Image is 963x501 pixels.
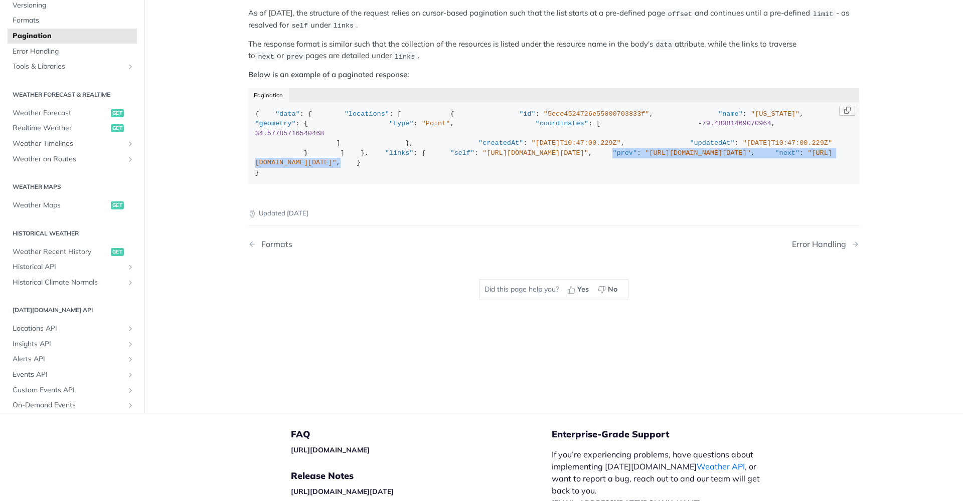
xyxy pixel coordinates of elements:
[13,200,108,210] span: Weather Maps
[275,110,300,118] span: "data"
[839,106,855,116] button: Copy Code
[287,53,303,60] span: prev
[111,109,124,117] span: get
[751,110,799,118] span: "[US_STATE]"
[8,136,137,151] a: Weather TimelinesShow subpages for Weather Timelines
[13,139,124,149] span: Weather Timelines
[8,367,137,382] a: Events APIShow subpages for Events API
[8,59,137,74] a: Tools & LibrariesShow subpages for Tools & Libraries
[126,355,134,363] button: Show subpages for Alerts API
[8,229,137,238] h2: Historical Weather
[248,229,859,259] nav: Pagination Controls
[111,124,124,132] span: get
[483,149,588,157] span: "[URL][DOMAIN_NAME][DATE]"
[552,428,786,440] h5: Enterprise-Grade Support
[13,123,108,133] span: Realtime Weather
[813,10,834,18] span: limit
[255,120,296,127] span: "geometry"
[612,149,637,157] span: "prev"
[478,139,523,147] span: "createdAt"
[13,278,124,288] span: Historical Climate Normals
[8,275,137,290] a: Historical Climate NormalsShow subpages for Historical Climate Normals
[13,400,124,410] span: On-Demand Events
[668,10,692,18] span: offset
[697,461,745,471] a: Weather API
[8,106,137,121] a: Weather Forecastget
[13,16,134,26] span: Formats
[13,385,124,395] span: Custom Events API
[479,279,628,300] div: Did this page help you?
[248,39,859,62] p: The response format is similar such that the collection of the resources is listed under the reso...
[645,149,751,157] span: "[URL][DOMAIN_NAME][DATE]"
[8,198,137,213] a: Weather Mapsget
[792,239,859,249] a: Next Page: Error Handling
[385,149,414,157] span: "links"
[8,152,137,167] a: Weather on RoutesShow subpages for Weather on Routes
[564,282,594,297] button: Yes
[291,22,307,30] span: self
[126,155,134,163] button: Show subpages for Weather on Routes
[13,247,108,257] span: Weather Recent History
[422,120,450,127] span: "Point"
[608,284,617,295] span: No
[743,139,832,147] span: "[DATE]T10:47:00.229Z"
[126,401,134,409] button: Show subpages for On-Demand Events
[792,239,851,249] div: Error Handling
[126,279,134,287] button: Show subpages for Historical Climate Normals
[13,324,124,334] span: Locations API
[8,244,137,260] a: Weather Recent Historyget
[718,110,743,118] span: "name"
[126,140,134,148] button: Show subpages for Weather Timelines
[256,239,292,249] div: Formats
[690,139,734,147] span: "updatedAt"
[544,110,650,118] span: "5ece4524726e55000703833f"
[536,120,588,127] span: "coordinates"
[8,337,137,352] a: Insights APIShow subpages for Insights API
[248,208,859,218] p: Updated [DATE]
[345,110,389,118] span: "locations"
[8,321,137,336] a: Locations APIShow subpages for Locations API
[8,398,137,413] a: On-Demand EventsShow subpages for On-Demand Events
[8,13,137,28] a: Formats
[8,90,137,99] h2: Weather Forecast & realtime
[13,31,134,41] span: Pagination
[291,428,552,440] h5: FAQ
[13,47,134,57] span: Error Handling
[13,370,124,380] span: Events API
[291,445,370,454] a: [URL][DOMAIN_NAME]
[291,470,552,482] h5: Release Notes
[389,120,414,127] span: "type"
[8,383,137,398] a: Custom Events APIShow subpages for Custom Events API
[248,70,409,79] strong: Below is an example of a paginated response:
[13,262,124,272] span: Historical API
[126,340,134,348] button: Show subpages for Insights API
[594,282,623,297] button: No
[126,325,134,333] button: Show subpages for Locations API
[334,22,354,30] span: links
[13,339,124,349] span: Insights API
[248,239,510,249] a: Previous Page: Formats
[8,260,137,275] a: Historical APIShow subpages for Historical API
[8,352,137,367] a: Alerts APIShow subpages for Alerts API
[775,149,799,157] span: "next"
[126,371,134,379] button: Show subpages for Events API
[702,120,771,127] span: 79.48081469070964
[111,248,124,256] span: get
[577,284,589,295] span: Yes
[395,53,415,60] span: links
[8,306,137,315] h2: [DATE][DOMAIN_NAME] API
[8,121,137,136] a: Realtime Weatherget
[258,53,274,60] span: next
[126,63,134,71] button: Show subpages for Tools & Libraries
[531,139,620,147] span: "[DATE]T10:47:00.229Z"
[8,29,137,44] a: Pagination
[519,110,535,118] span: "id"
[255,130,325,137] span: 34.57785716540468
[248,8,859,31] p: As of [DATE], the structure of the request relies on cursor-based pagination such that the list s...
[450,149,474,157] span: "self"
[8,44,137,59] a: Error Handling
[291,487,394,496] a: [URL][DOMAIN_NAME][DATE]
[698,120,702,127] span: -
[13,1,134,11] span: Versioning
[13,62,124,72] span: Tools & Libraries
